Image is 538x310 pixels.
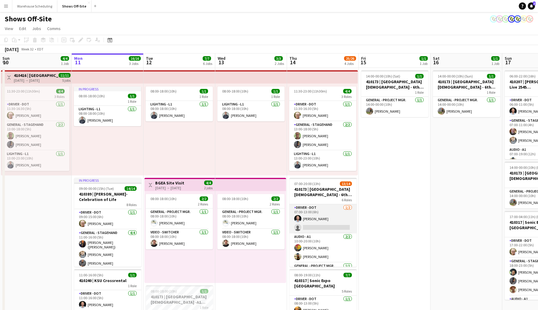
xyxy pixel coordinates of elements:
[47,26,61,31] span: Comms
[203,56,211,61] span: 7/7
[19,26,26,31] span: Edit
[128,94,136,98] span: 1/1
[74,229,141,278] app-card-role: General - Stagehand4/411:00-16:00 (5h)[PERSON_NAME] ([PERSON_NAME]) [PERSON_NAME][PERSON_NAME][PE...
[505,56,512,61] span: Sun
[61,56,69,61] span: 4/4
[289,59,297,66] span: 14
[533,2,536,5] span: 2
[432,59,440,66] span: 16
[146,294,213,305] h3: 410173 | [GEOGRAPHIC_DATA][DEMOGRAPHIC_DATA] -A1 Prep Day
[491,56,500,61] span: 1/1
[2,101,69,121] app-card-role: Driver - DOT1/111:30-16:30 (5h)[PERSON_NAME]
[271,89,280,93] span: 1/1
[289,121,356,150] app-card-role: General - Stagehand2/213:00-18:00 (5h)[PERSON_NAME][PERSON_NAME]
[509,74,536,78] span: 06:00-22:00 (16h)
[61,61,69,66] div: 1 Job
[289,87,356,171] app-job-card: 11:30-23:00 (11h30m)4/43 RolesDriver - DOT1/111:30-16:30 (5h)[PERSON_NAME]General - Stagehand2/21...
[204,185,213,190] div: 2 jobs
[146,87,213,121] app-job-card: 08:00-18:00 (10h)1/11 RoleLighting - L11/108:00-18:00 (10h)[PERSON_NAME]
[520,15,527,23] app-user-avatar: Labor Coordinator
[125,186,137,191] span: 14/14
[433,56,440,61] span: Sat
[289,233,357,263] app-card-role: Audio - A12/210:00-20:00 (10h)[PERSON_NAME][PERSON_NAME]
[74,87,141,126] app-job-card: In progress08:00-18:00 (10h)1/11 RoleLighting - L11/108:00-18:00 (10h)[PERSON_NAME]
[270,202,280,206] span: 2 Roles
[74,87,141,91] div: In progress
[502,15,509,23] app-user-avatar: Labor Coordinator
[17,25,29,32] a: Edit
[496,15,503,23] app-user-avatar: Labor Coordinator
[361,70,428,117] div: 14:00-00:00 (10h) (Sat)1/1410173 | [GEOGRAPHIC_DATA][DEMOGRAPHIC_DATA] - 6th Grade Fall Camp FFA ...
[2,87,69,171] app-job-card: 11:30-23:00 (11h30m)4/43 RolesDriver - DOT1/111:30-16:30 (5h)[PERSON_NAME]General - Stagehand2/21...
[528,2,535,10] a: 2
[415,74,424,78] span: 1/1
[126,202,137,207] span: 8 Roles
[128,284,137,288] span: 1 Role
[341,94,352,99] span: 3 Roles
[30,25,44,32] a: Jobs
[2,56,10,61] span: Sun
[20,47,35,51] span: Week 32
[2,121,69,150] app-card-role: General - Stagehand2/213:00-18:00 (5h)[PERSON_NAME][PERSON_NAME]
[203,61,212,66] div: 6 Jobs
[74,178,141,267] app-job-card: In progress09:00-00:00 (15h) (Tue)14/14410389 | [PERSON_NAME]- Celebration of Life8 RolesDriver -...
[366,74,400,78] span: 14:00-00:00 (10h) (Sat)
[217,59,225,66] span: 13
[7,89,40,93] span: 11:30-23:00 (11h30m)
[289,263,357,283] app-card-role: General - Project Mgr.1/1
[62,77,71,83] div: 5 jobs
[129,61,141,66] div: 3 Jobs
[218,56,225,61] span: Wed
[343,273,352,277] span: 7/7
[487,90,495,95] span: 1 Role
[340,181,352,186] span: 13/14
[289,278,357,289] h3: 410317 | Sonic Expo [GEOGRAPHIC_DATA]
[504,59,512,66] span: 17
[128,273,137,277] span: 1/1
[289,187,357,197] h3: 410173 | [GEOGRAPHIC_DATA][DEMOGRAPHIC_DATA] - 6th Grade Fall Camp FFA 2025
[200,89,208,93] span: 1/1
[420,61,428,66] div: 1 Job
[217,87,285,121] app-job-card: 08:00-18:00 (10h)1/11 RoleLighting - L11/108:00-18:00 (10h)[PERSON_NAME]
[2,59,10,66] span: 10
[526,15,533,23] app-user-avatar: Labor Coordinator
[150,196,177,201] span: 08:00-18:00 (10h)
[200,289,208,293] span: 1/1
[275,61,284,66] div: 2 Jobs
[146,229,213,249] app-card-role: Video - Switcher1/108:00-18:00 (10h)[PERSON_NAME]
[491,61,499,66] div: 1 Job
[73,59,83,66] span: 11
[222,89,248,93] span: 08:00-18:00 (10h)
[59,73,71,77] span: 11/11
[344,61,356,66] div: 4 Jobs
[361,97,428,117] app-card-role: General - Project Mgr.1/114:00-00:00 (10h)[PERSON_NAME]
[433,70,500,117] app-job-card: 14:00-00:00 (10h) (Sun)1/1410173 | [GEOGRAPHIC_DATA][DEMOGRAPHIC_DATA] - 6th Grade Fall Camp FFA ...
[294,89,327,93] span: 11:30-23:00 (11h30m)
[289,56,297,61] span: Thu
[204,181,213,185] span: 4/4
[289,178,357,267] app-job-card: 07:00-20:00 (13h)13/14410173 | [GEOGRAPHIC_DATA][DEMOGRAPHIC_DATA] - 6th Grade Fall Camp FFA 2025...
[438,74,473,78] span: 14:00-00:00 (10h) (Sun)
[2,25,16,32] a: View
[32,26,41,31] span: Jobs
[5,14,52,23] h1: Shows Off-Site
[79,186,114,191] span: 09:00-00:00 (15h) (Tue)
[56,89,65,93] span: 4/4
[79,94,105,98] span: 08:00-18:00 (10h)
[5,46,19,52] div: [DATE]
[200,305,208,310] span: 1 Role
[433,79,500,90] h3: 410173 | [GEOGRAPHIC_DATA][DEMOGRAPHIC_DATA] - 6th Grade Fall Camp FFA 2025
[198,202,208,206] span: 2 Roles
[200,196,208,201] span: 2/2
[217,194,285,249] app-job-card: 08:00-18:00 (10h)2/22 RolesGeneral - Project Mgr.1/108:00-18:00 (10h)[PERSON_NAME]Video - Switche...
[74,178,141,183] div: In progress
[217,208,285,229] app-card-role: General - Project Mgr.1/108:00-18:00 (10h)[PERSON_NAME]
[361,56,366,61] span: Fri
[146,194,213,249] div: 08:00-18:00 (10h)2/22 RolesGeneral - Project Mgr.1/108:00-18:00 (10h)[PERSON_NAME]Video - Switche...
